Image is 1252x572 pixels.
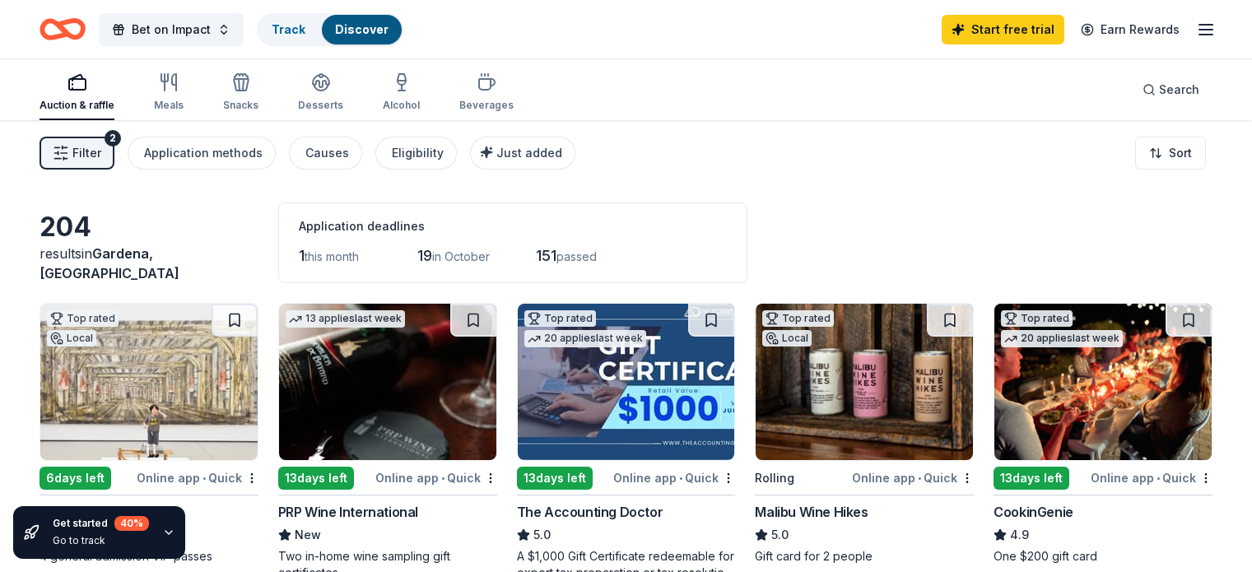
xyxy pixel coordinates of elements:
[852,467,974,488] div: Online app Quick
[40,245,179,281] span: in
[40,137,114,170] button: Filter2
[1010,525,1029,545] span: 4.9
[40,303,258,565] a: Image for The BroadTop ratedLocal6days leftOnline app•QuickThe Broad5.04 general admission VIP pa...
[1071,15,1189,44] a: Earn Rewards
[279,304,496,460] img: Image for PRP Wine International
[223,99,258,112] div: Snacks
[524,330,646,347] div: 20 applies last week
[144,143,263,163] div: Application methods
[994,303,1212,565] a: Image for CookinGenieTop rated20 applieslast week13days leftOnline app•QuickCookinGenie4.9One $20...
[755,548,974,565] div: Gift card for 2 people
[286,310,405,328] div: 13 applies last week
[994,502,1073,522] div: CookinGenie
[470,137,575,170] button: Just added
[517,502,663,522] div: The Accounting Doctor
[299,247,305,264] span: 1
[105,130,121,146] div: 2
[994,548,1212,565] div: One $200 gift card
[518,304,735,460] img: Image for The Accounting Doctor
[132,20,211,40] span: Bet on Impact
[289,137,362,170] button: Causes
[40,10,86,49] a: Home
[114,516,149,531] div: 40 %
[432,249,490,263] span: in October
[47,310,119,327] div: Top rated
[459,66,514,120] button: Beverages
[305,143,349,163] div: Causes
[40,467,111,490] div: 6 days left
[1157,472,1160,485] span: •
[375,137,457,170] button: Eligibility
[40,211,258,244] div: 204
[154,99,184,112] div: Meals
[556,249,597,263] span: passed
[994,467,1069,490] div: 13 days left
[459,99,514,112] div: Beverages
[137,467,258,488] div: Online app Quick
[375,467,497,488] div: Online app Quick
[1001,330,1123,347] div: 20 applies last week
[1135,137,1206,170] button: Sort
[755,303,974,565] a: Image for Malibu Wine HikesTop ratedLocalRollingOnline app•QuickMalibu Wine Hikes5.0Gift card for...
[417,247,432,264] span: 19
[524,310,596,327] div: Top rated
[392,143,444,163] div: Eligibility
[755,468,794,488] div: Rolling
[533,525,551,545] span: 5.0
[994,304,1212,460] img: Image for CookinGenie
[99,13,244,46] button: Bet on Impact
[496,146,562,160] span: Just added
[762,330,812,346] div: Local
[53,516,149,531] div: Get started
[202,472,206,485] span: •
[40,245,179,281] span: Gardena, [GEOGRAPHIC_DATA]
[278,467,354,490] div: 13 days left
[771,525,789,545] span: 5.0
[299,216,727,236] div: Application deadlines
[278,502,418,522] div: PRP Wine International
[295,525,321,545] span: New
[1091,467,1212,488] div: Online app Quick
[679,472,682,485] span: •
[128,137,276,170] button: Application methods
[1129,73,1212,106] button: Search
[756,304,973,460] img: Image for Malibu Wine Hikes
[1159,80,1199,100] span: Search
[918,472,921,485] span: •
[298,99,343,112] div: Desserts
[536,247,556,264] span: 151
[154,66,184,120] button: Meals
[517,467,593,490] div: 13 days left
[383,66,420,120] button: Alcohol
[72,143,101,163] span: Filter
[257,13,403,46] button: TrackDiscover
[53,534,149,547] div: Go to track
[298,66,343,120] button: Desserts
[762,310,834,327] div: Top rated
[40,304,258,460] img: Image for The Broad
[441,472,444,485] span: •
[40,66,114,120] button: Auction & raffle
[223,66,258,120] button: Snacks
[1001,310,1073,327] div: Top rated
[335,22,389,36] a: Discover
[755,502,868,522] div: Malibu Wine Hikes
[613,467,735,488] div: Online app Quick
[383,99,420,112] div: Alcohol
[40,244,258,283] div: results
[942,15,1064,44] a: Start free trial
[47,330,96,346] div: Local
[305,249,359,263] span: this month
[40,99,114,112] div: Auction & raffle
[272,22,305,36] a: Track
[1169,143,1192,163] span: Sort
